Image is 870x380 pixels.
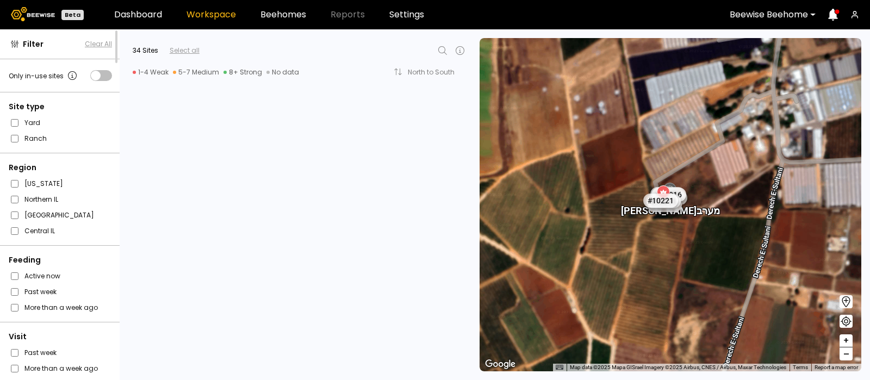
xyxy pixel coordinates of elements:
[24,270,60,282] label: Active now
[843,334,849,347] span: +
[24,194,58,205] label: Northern IL
[9,69,79,82] div: Only in-use sites
[24,133,47,144] label: Ranch
[23,39,43,50] span: Filter
[24,225,55,236] label: Central IL
[173,68,219,77] div: 5-7 Medium
[840,334,853,347] button: +
[9,331,112,342] div: Visit
[556,364,563,371] button: Keyboard shortcuts
[643,194,678,208] div: # 10221
[223,68,262,77] div: 8+ Strong
[9,254,112,266] div: Feeding
[24,286,57,297] label: Past week
[133,68,169,77] div: 1-4 Weak
[408,69,462,76] div: North to South
[9,162,112,173] div: Region
[170,46,200,55] div: Select all
[24,209,94,221] label: [GEOGRAPHIC_DATA]
[133,46,158,55] div: 34 Sites
[24,347,57,358] label: Past week
[647,197,682,211] div: # 10093
[187,10,236,19] a: Workspace
[24,178,63,189] label: [US_STATE]
[331,10,365,19] span: Reports
[621,193,720,216] div: [PERSON_NAME] מערב
[266,68,299,77] div: No data
[840,347,853,360] button: –
[482,357,518,371] a: Open this area in Google Maps (opens a new window)
[24,302,98,313] label: More than a week ago
[570,364,786,370] span: Map data ©2025 Mapa GISrael Imagery ©2025 Airbus, CNES / Airbus, Maxar Technologies
[24,117,40,128] label: Yard
[114,10,162,19] a: Dashboard
[61,10,84,20] div: Beta
[260,10,306,19] a: Beehomes
[24,363,98,374] label: More than a week ago
[482,357,518,371] img: Google
[389,10,424,19] a: Settings
[815,364,858,370] a: Report a map error
[793,364,808,370] a: Terms (opens in new tab)
[9,101,112,113] div: Site type
[11,7,55,21] img: Beewise logo
[85,39,112,49] button: Clear All
[843,347,849,361] span: –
